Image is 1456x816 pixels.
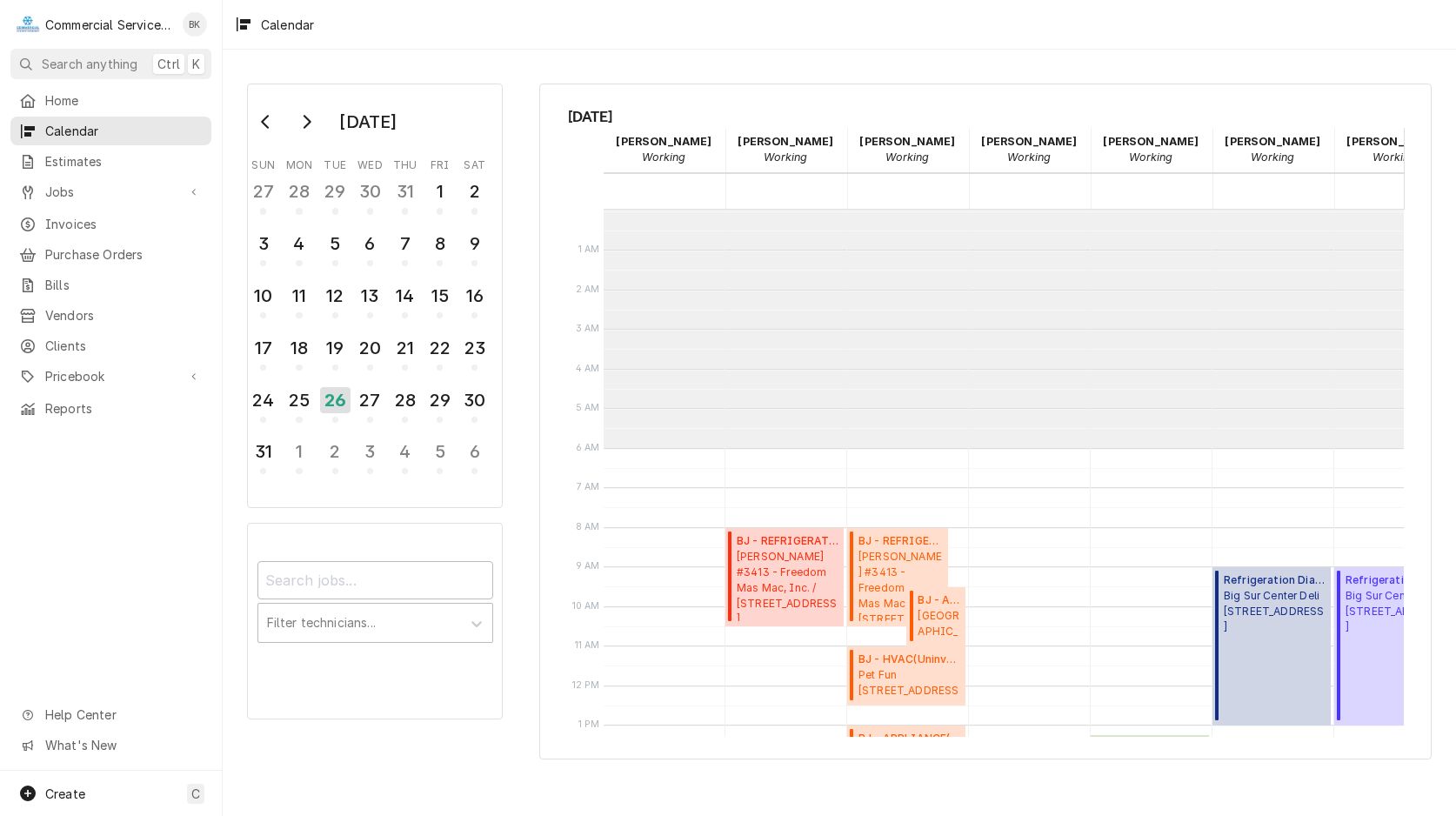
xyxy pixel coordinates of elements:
[1373,150,1416,164] em: Working
[642,150,685,164] em: Working
[568,105,1404,128] span: [DATE]
[10,394,211,423] a: Reports
[1007,150,1051,164] em: Working
[1225,135,1320,148] strong: [PERSON_NAME]
[191,785,200,803] span: C
[1224,588,1326,635] span: Big Sur Center Deli [STREET_ADDRESS]
[357,231,384,257] div: 6
[10,147,211,176] a: Estimates
[45,399,203,418] span: Reports
[45,152,203,171] span: Estimates
[461,283,488,309] div: 16
[250,387,277,413] div: 24
[250,438,277,465] div: 31
[183,12,207,37] div: Brian Key's Avatar
[737,533,838,549] span: BJ - REFRIGERATION ( Finalized )
[45,786,85,801] span: Create
[322,178,349,204] div: 29
[192,55,200,73] span: K
[1251,150,1294,164] em: Working
[357,178,384,204] div: 30
[246,152,281,173] th: Sunday
[317,152,352,173] th: Tuesday
[281,152,317,173] th: Monday
[461,335,488,361] div: 23
[725,528,845,627] div: BJ - REFRIGERATION(Finalized)[PERSON_NAME] #3413 - FreedomMas Mac, Inc. / [STREET_ADDRESS]
[10,117,211,145] a: Calendar
[1103,135,1199,148] strong: [PERSON_NAME]
[285,231,312,257] div: 4
[357,438,384,465] div: 3
[1334,128,1456,171] div: Joey Gallegos - Working
[247,523,503,719] div: Calendar Filters
[16,12,40,37] div: C
[45,16,173,34] div: Commercial Service Co.
[10,240,211,269] a: Purchase Orders
[858,731,960,746] span: BJ - APPLIANCE ( Finalized )
[426,438,453,465] div: 5
[257,561,493,599] input: Search jobs...
[461,231,488,257] div: 9
[45,245,203,264] span: Purchase Orders
[574,718,604,732] span: 1 PM
[10,362,211,391] a: Go to Pricebook
[426,231,453,257] div: 8
[322,438,349,465] div: 2
[45,337,203,355] span: Clients
[257,545,493,661] div: Calendar Filters
[847,128,969,171] div: Brandon Johnson - Working
[1346,572,1447,588] span: Refrigeration Diagnostic ( Uninvoiced )
[10,271,211,299] a: Bills
[571,401,604,415] span: 5 AM
[10,700,211,729] a: Go to Help Center
[426,387,453,413] div: 29
[981,135,1077,148] strong: [PERSON_NAME]
[737,549,838,622] span: [PERSON_NAME] #3413 - Freedom Mas Mac, Inc. / [STREET_ADDRESS]
[906,587,965,646] div: BJ - APPLIANCE(Finalized)[GEOGRAPHIC_DATA] Dist.[PERSON_NAME] [PERSON_NAME] / [STREET_ADDRESS][PE...
[859,135,955,148] strong: [PERSON_NAME]
[461,387,488,413] div: 30
[858,533,943,549] span: BJ - REFRIGERATION ( Finalized )
[1091,128,1212,171] div: Carson Bourdet - Working
[250,335,277,361] div: 17
[10,177,211,206] a: Go to Jobs
[906,587,965,646] div: [Service] BJ - APPLIANCE Alisal School Dist. DR. MARTIN LUTHER KING / 925 N Sanborn Rd, Salinas, ...
[10,331,211,360] a: Clients
[45,276,203,294] span: Bills
[333,107,403,137] div: [DATE]
[847,726,966,785] div: BJ - APPLIANCE(Finalized)General Farm InvestmentsThe Farm / [STREET_ADDRESS][PERSON_NAME]
[10,86,211,115] a: Home
[183,12,207,37] div: BK
[847,726,966,785] div: [Service] BJ - APPLIANCE General Farm Investments The Farm / 5 Foster Rd, Salinas, CA 93908 ID: J...
[391,438,418,465] div: 4
[1346,588,1447,635] span: Big Sur Center Deli [STREET_ADDRESS]
[858,652,960,667] span: BJ - HVAC ( Uninvoiced )
[1212,567,1332,726] div: [Service] Refrigeration Diagnostic Big Sur Center Deli PO Box 595, Big Sur, CA 93920 ID: JOB-9319...
[250,231,277,257] div: 3
[461,438,488,465] div: 6
[322,335,349,361] div: 19
[604,128,725,171] div: Audie Murphy - Working
[1129,150,1172,164] em: Working
[322,231,349,257] div: 5
[42,55,137,73] span: Search anything
[847,646,966,706] div: [Service] BJ - HVAC Pet Fun 1780 N Main St, Salinas, CA 93906 ID: JOB-9327 Status: Uninvoiced Est...
[357,283,384,309] div: 13
[391,231,418,257] div: 7
[322,283,349,309] div: 12
[764,150,807,164] em: Working
[352,152,387,173] th: Wednesday
[357,387,384,413] div: 27
[45,706,201,724] span: Help Center
[249,108,284,136] button: Go to previous month
[10,301,211,330] a: Vendors
[725,128,847,171] div: Bill Key - Working
[458,152,492,173] th: Saturday
[285,387,312,413] div: 25
[571,559,604,573] span: 9 AM
[45,122,203,140] span: Calendar
[426,283,453,309] div: 15
[45,91,203,110] span: Home
[461,178,488,204] div: 2
[616,135,711,148] strong: [PERSON_NAME]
